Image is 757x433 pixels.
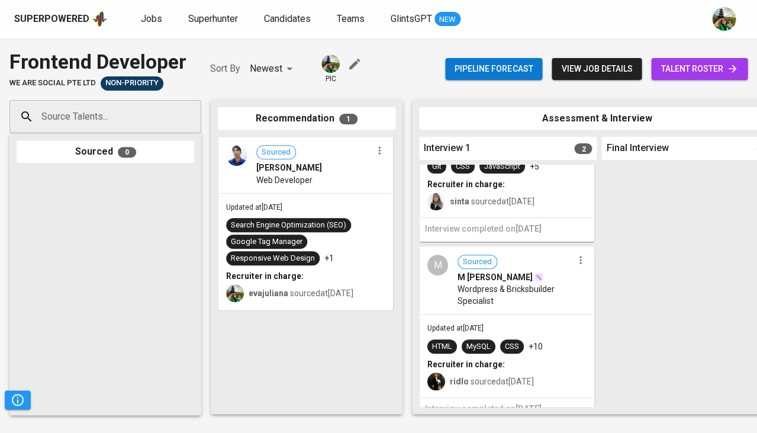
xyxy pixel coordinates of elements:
span: Updated at [DATE] [226,203,282,211]
a: talent roster [651,58,748,80]
span: Pipeline forecast [455,62,533,76]
span: sourced at [DATE] [249,288,353,298]
a: Candidates [264,12,313,27]
p: +10 [529,341,543,352]
div: MSourcedM [PERSON_NAME]Wordpress & Bricksbuilder SpecialistUpdated at[DATE]HTMLMySQLCSS+10Recruit... [419,246,594,422]
span: Jobs [141,13,162,24]
b: Recruiter in charge: [427,179,505,189]
a: Superhunter [188,12,240,27]
button: Open [195,116,197,118]
b: Recruiter in charge: [427,360,505,369]
p: Sort By [210,62,240,76]
span: 2 [574,143,592,154]
div: Sourced [17,140,194,163]
span: GlintsGPT [391,13,432,24]
img: eva@glints.com [226,284,244,302]
div: MySQL [466,341,491,352]
span: view job details [561,62,632,76]
b: ridlo [450,377,469,386]
img: magic_wand.svg [534,272,543,282]
div: Superpowered [14,12,89,26]
div: Responsive Web Design [231,253,315,264]
div: pic [320,53,341,84]
button: view job details [552,58,642,80]
p: +5 [530,161,539,172]
b: evajuliana [249,288,288,298]
a: GlintsGPT NEW [391,12,460,27]
span: Candidates [264,13,311,24]
button: Pipeline Triggers [5,390,31,409]
span: Interview 1 [424,142,471,155]
div: Newest [250,58,297,80]
span: Teams [337,13,365,24]
a: Teams [337,12,367,27]
span: NEW [434,14,460,25]
span: Final Interview [606,142,668,155]
button: Pipeline forecast [445,58,542,80]
p: +1 [324,252,334,264]
span: M [PERSON_NAME] [458,271,533,283]
span: We Are Social Pte Ltd [9,78,96,89]
div: Google Tag Manager [231,236,302,248]
span: Sourced [257,147,295,158]
div: CSS [456,161,470,172]
span: [PERSON_NAME] [256,162,322,174]
span: [DATE] [516,404,542,413]
b: sinta [450,197,469,206]
img: app logo [92,10,108,28]
img: ridlo@glints.com [427,373,445,390]
img: eva@glints.com [321,54,340,73]
span: [DATE] [516,224,542,233]
span: talent roster [661,62,738,76]
span: Wordpress & Bricksbuilder Specialist [458,283,573,307]
span: sourced at [DATE] [450,197,534,206]
div: HTML [432,341,452,352]
img: 79e15cdec9b568eb0ba91639449b85b6.jpg [226,145,247,166]
h6: Interview completed on [425,223,588,236]
span: Sourced [458,256,497,268]
span: Non-Priority [101,78,163,89]
div: Sourced[PERSON_NAME]Web DeveloperUpdated at[DATE]Search Engine Optimization (SEO)Google Tag Manag... [218,137,393,310]
img: sinta.windasari@glints.com [427,193,445,210]
img: eva@glints.com [712,7,736,31]
p: Newest [250,62,282,76]
div: CSS [505,341,519,352]
div: Frontend Developer [9,47,186,76]
div: Search Engine Optimization (SEO) [231,220,346,231]
a: Superpoweredapp logo [14,10,108,28]
span: Superhunter [188,13,238,24]
div: Recommendation [218,107,395,130]
span: 1 [339,114,357,124]
span: Web Developer [256,174,313,186]
div: Git [432,161,442,172]
a: Jobs [141,12,165,27]
div: JavaScript [484,161,520,172]
h6: Interview completed on [425,403,588,416]
span: sourced at [DATE] [450,377,534,386]
span: Updated at [DATE] [427,324,484,332]
b: Recruiter in charge: [226,271,304,281]
span: 0 [118,147,136,158]
div: Pending Client’s Feedback [101,76,163,91]
div: M [427,255,448,275]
